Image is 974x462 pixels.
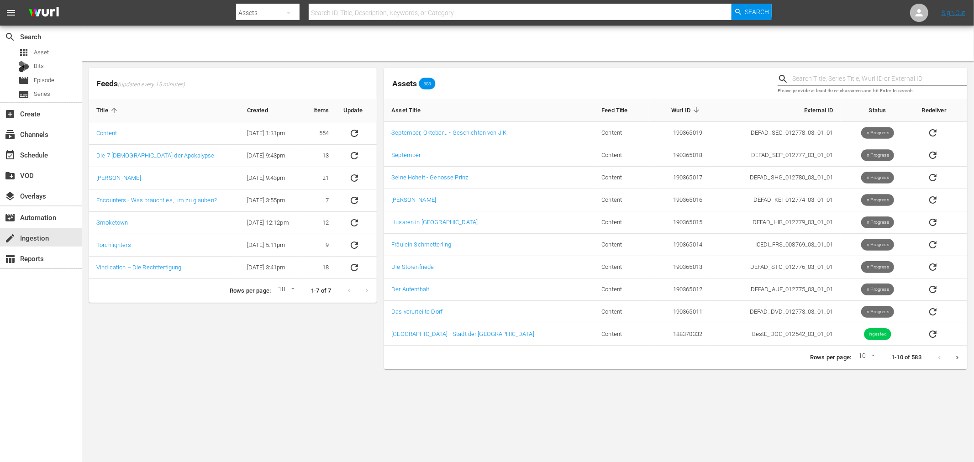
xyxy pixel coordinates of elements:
[5,129,16,140] span: Channels
[745,4,769,20] span: Search
[861,130,894,136] span: In Progress
[594,278,648,301] td: Content
[710,211,840,234] td: DEFAD_HIB_012779_03_01_01
[649,256,710,278] td: 190365013
[96,197,217,204] a: Encounters - Was braucht es, um zu glauben?
[96,174,141,181] a: [PERSON_NAME]
[34,62,44,71] span: Bits
[861,309,894,315] span: In Progress
[303,212,336,234] td: 12
[303,99,336,122] th: Items
[34,48,49,57] span: Asset
[18,47,29,58] span: Asset
[392,79,417,88] span: Assets
[89,76,377,91] span: Feeds
[240,257,303,279] td: [DATE] 3:41pm
[861,286,894,293] span: In Progress
[391,219,478,226] a: Husaren in [GEOGRAPHIC_DATA]
[391,331,534,337] a: [GEOGRAPHIC_DATA] - Stadt der [GEOGRAPHIC_DATA]
[240,122,303,145] td: [DATE] 1:31pm
[5,31,16,42] span: Search
[391,174,468,181] a: Seine Hoheit - Genosse Prinz
[594,167,648,189] td: Content
[891,353,921,362] p: 1-10 of 583
[391,286,429,293] a: Der Aufenthalt
[649,189,710,211] td: 190365016
[303,189,336,212] td: 7
[247,106,280,115] span: Created
[649,278,710,301] td: 190365012
[34,89,50,99] span: Series
[303,257,336,279] td: 18
[649,234,710,256] td: 190365014
[855,351,877,364] div: 10
[96,152,214,159] a: Die 7 [DEMOGRAPHIC_DATA] der Apokalypse
[5,191,16,202] span: Overlays
[118,81,185,89] span: (updated every 15 minutes)
[594,301,648,323] td: Content
[594,234,648,256] td: Content
[594,122,648,144] td: Content
[18,75,29,86] span: Episode
[274,284,296,298] div: 10
[5,170,16,181] span: VOD
[948,349,966,367] button: Next page
[391,241,451,248] a: Fräulein Schmetterling
[649,301,710,323] td: 190365011
[861,264,894,271] span: In Progress
[240,167,303,189] td: [DATE] 9:43pm
[303,122,336,145] td: 554
[303,145,336,167] td: 13
[96,130,117,136] a: Content
[864,331,891,338] span: Ingested
[649,167,710,189] td: 190365017
[89,99,377,279] table: sticky table
[594,144,648,167] td: Content
[710,256,840,278] td: DEFAD_STO_012776_03_01_01
[649,144,710,167] td: 190365018
[710,278,840,301] td: DEFAD_AUF_012775_03_01_01
[841,99,915,122] th: Status
[594,256,648,278] td: Content
[384,99,967,346] table: sticky table
[710,167,840,189] td: DEFAD_SHG_012780_03_01_01
[915,99,967,122] th: Redeliver
[96,219,128,226] a: Smoketown
[5,253,16,264] span: Reports
[710,99,840,122] th: External ID
[22,2,66,24] img: ans4CAIJ8jUAAAAAAAAAAAAAAAAAAAAAAAAgQb4GAAAAAAAAAAAAAAAAAAAAAAAAJMjXAAAAAAAAAAAAAAAAAAAAAAAAgAT5G...
[710,122,840,144] td: DEFAD_SEO_012778_03_01_01
[649,122,710,144] td: 190365019
[230,287,271,295] p: Rows per page:
[594,189,648,211] td: Content
[861,152,894,159] span: In Progress
[594,211,648,234] td: Content
[5,150,16,161] span: Schedule
[594,323,648,346] td: Content
[240,145,303,167] td: [DATE] 9:43pm
[240,234,303,257] td: [DATE] 5:11pm
[649,323,710,346] td: 188370332
[391,129,508,136] a: September, Oktober... - Geschichten von J.K.
[710,301,840,323] td: DEFAD_DVD_012773_03_01_01
[5,7,16,18] span: menu
[861,241,894,248] span: In Progress
[861,219,894,226] span: In Progress
[391,263,434,270] a: Die Störenfriede
[18,61,29,72] div: Bits
[5,233,16,244] span: Ingestion
[671,106,702,114] span: Wurl ID
[18,89,29,100] span: Series
[649,211,710,234] td: 190365015
[391,196,436,203] a: [PERSON_NAME]
[778,87,967,95] p: Please provide at least three characters and hit Enter to search
[710,234,840,256] td: ICEDi_FRS_008769_03_01_01
[240,189,303,212] td: [DATE] 3:55pm
[391,308,442,315] a: Das verurteilte Dorf
[5,109,16,120] span: Create
[96,241,131,248] a: Torchlighters
[810,353,851,362] p: Rows per page:
[861,197,894,204] span: In Progress
[942,9,965,16] a: Sign Out
[240,212,303,234] td: [DATE] 12:12pm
